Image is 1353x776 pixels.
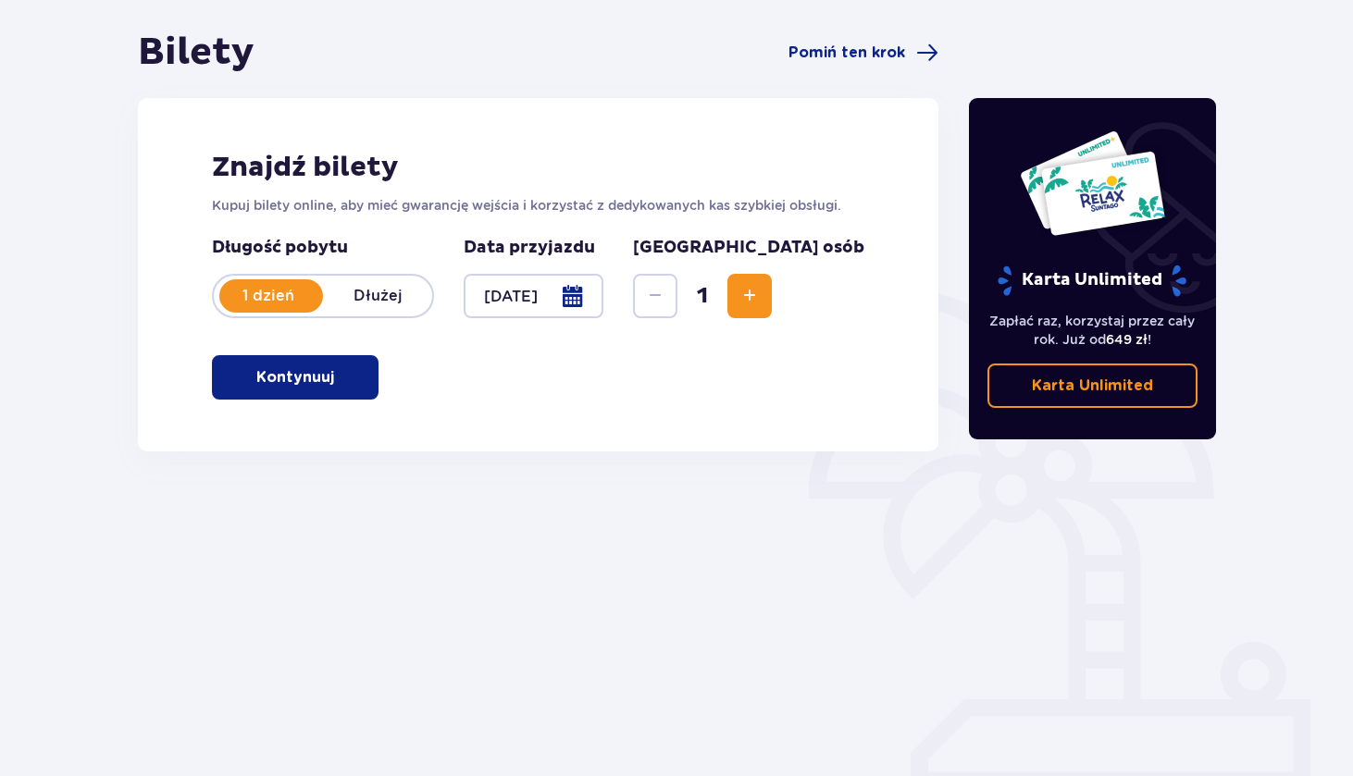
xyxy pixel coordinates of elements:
[212,355,379,400] button: Kontynuuj
[633,237,864,259] p: [GEOGRAPHIC_DATA] osób
[788,42,938,64] a: Pomiń ten krok
[323,286,432,306] p: Dłużej
[138,30,254,76] h1: Bilety
[633,274,677,318] button: Decrease
[464,237,595,259] p: Data przyjazdu
[727,274,772,318] button: Increase
[212,150,864,185] h2: Znajdź bilety
[1032,376,1153,396] p: Karta Unlimited
[788,43,905,63] span: Pomiń ten krok
[212,196,864,215] p: Kupuj bilety online, aby mieć gwarancję wejścia i korzystać z dedykowanych kas szybkiej obsługi.
[214,286,323,306] p: 1 dzień
[256,367,334,388] p: Kontynuuj
[1106,332,1148,347] span: 649 zł
[996,265,1188,297] p: Karta Unlimited
[987,312,1198,349] p: Zapłać raz, korzystaj przez cały rok. Już od !
[681,282,724,310] span: 1
[987,363,1198,408] a: Karta Unlimited
[212,237,434,259] p: Długość pobytu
